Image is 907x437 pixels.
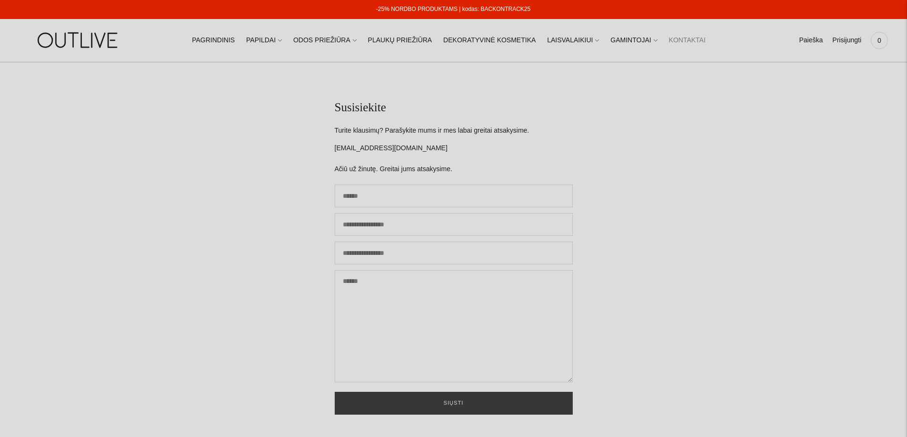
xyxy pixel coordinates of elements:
button: Siųsti [335,392,573,415]
a: -25% NORDBO PRODUKTAMS | kodas: BACKONTRACK25 [376,6,530,12]
a: Prisijungti [832,30,861,51]
a: KONTAKTAI [669,30,706,51]
a: LAISVALAIKIUI [547,30,599,51]
img: OUTLIVE [19,24,138,57]
p: Ačiū už žinutę. Greitai jums atsakysime. [335,164,573,175]
a: GAMINTOJAI [610,30,657,51]
p: [EMAIL_ADDRESS][DOMAIN_NAME] [335,143,573,154]
a: ODOS PRIEŽIŪRA [293,30,357,51]
a: DEKORATYVINĖ KOSMETIKA [443,30,536,51]
span: 0 [873,34,886,47]
a: PLAUKŲ PRIEŽIŪRA [368,30,432,51]
a: PAPILDAI [246,30,282,51]
h1: Susisiekite [335,100,573,116]
a: PAGRINDINIS [192,30,235,51]
a: Paieška [799,30,823,51]
p: Turite klausimų? Parašykite mums ir mes labai greitai atsakysime. [335,125,573,136]
a: 0 [871,30,888,51]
